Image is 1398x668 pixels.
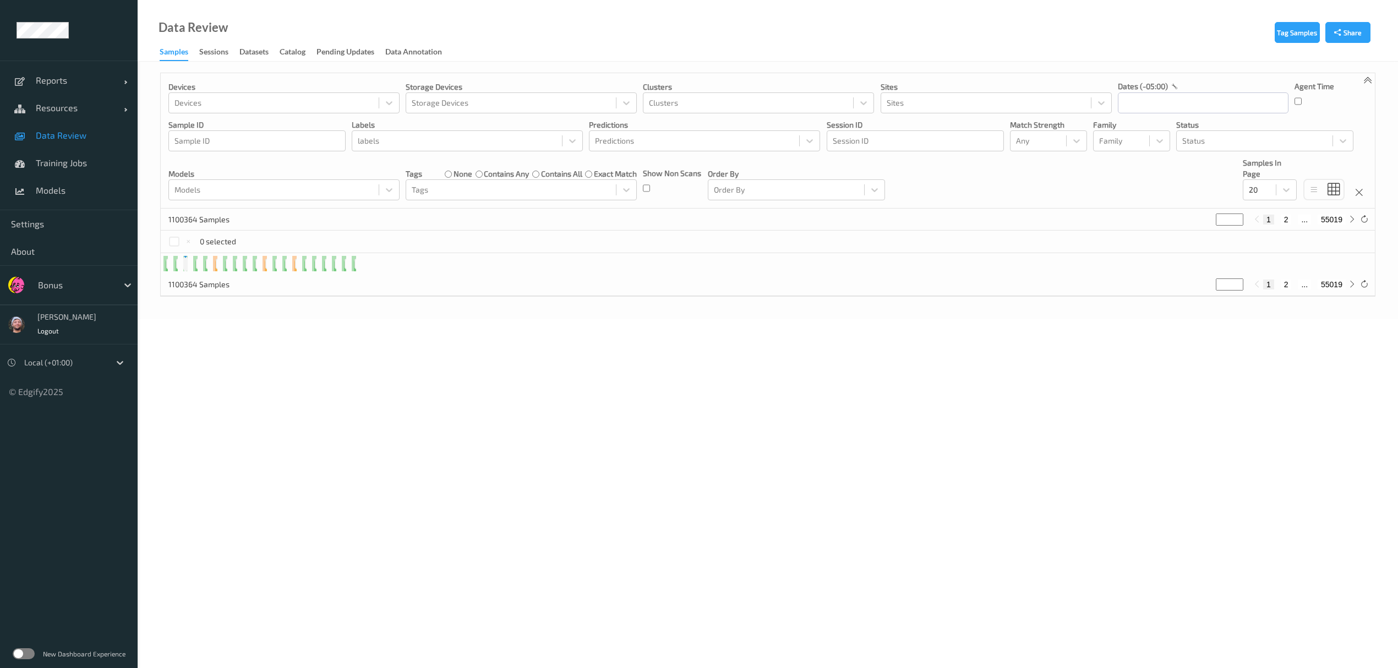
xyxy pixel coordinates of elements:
[352,119,583,130] p: labels
[200,236,236,247] p: 0 selected
[643,81,874,92] p: Clusters
[406,168,422,179] p: Tags
[827,119,1004,130] p: Session ID
[1281,215,1292,225] button: 2
[406,81,637,92] p: Storage Devices
[159,22,228,33] div: Data Review
[280,45,316,60] a: Catalog
[239,45,280,60] a: Datasets
[589,119,820,130] p: Predictions
[1281,280,1292,289] button: 2
[1243,157,1297,179] p: Samples In Page
[199,45,239,60] a: Sessions
[881,81,1112,92] p: Sites
[316,46,374,60] div: Pending Updates
[1318,280,1346,289] button: 55019
[168,214,251,225] p: 1100364 Samples
[160,45,199,61] a: Samples
[239,46,269,60] div: Datasets
[1263,280,1274,289] button: 1
[1275,22,1320,43] button: Tag Samples
[1263,215,1274,225] button: 1
[1298,280,1311,289] button: ...
[168,119,346,130] p: Sample ID
[1093,119,1170,130] p: Family
[1295,81,1334,92] p: Agent Time
[643,168,701,179] p: Show Non Scans
[484,168,529,179] label: contains any
[1118,81,1168,92] p: dates (-05:00)
[168,168,400,179] p: Models
[316,45,385,60] a: Pending Updates
[385,46,442,60] div: Data Annotation
[1176,119,1353,130] p: Status
[168,279,251,290] p: 1100364 Samples
[385,45,453,60] a: Data Annotation
[454,168,472,179] label: none
[160,46,188,61] div: Samples
[708,168,885,179] p: Order By
[1318,215,1346,225] button: 55019
[1298,215,1311,225] button: ...
[280,46,305,60] div: Catalog
[168,81,400,92] p: Devices
[594,168,637,179] label: exact match
[541,168,582,179] label: contains all
[1010,119,1087,130] p: Match Strength
[1325,22,1370,43] button: Share
[199,46,228,60] div: Sessions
